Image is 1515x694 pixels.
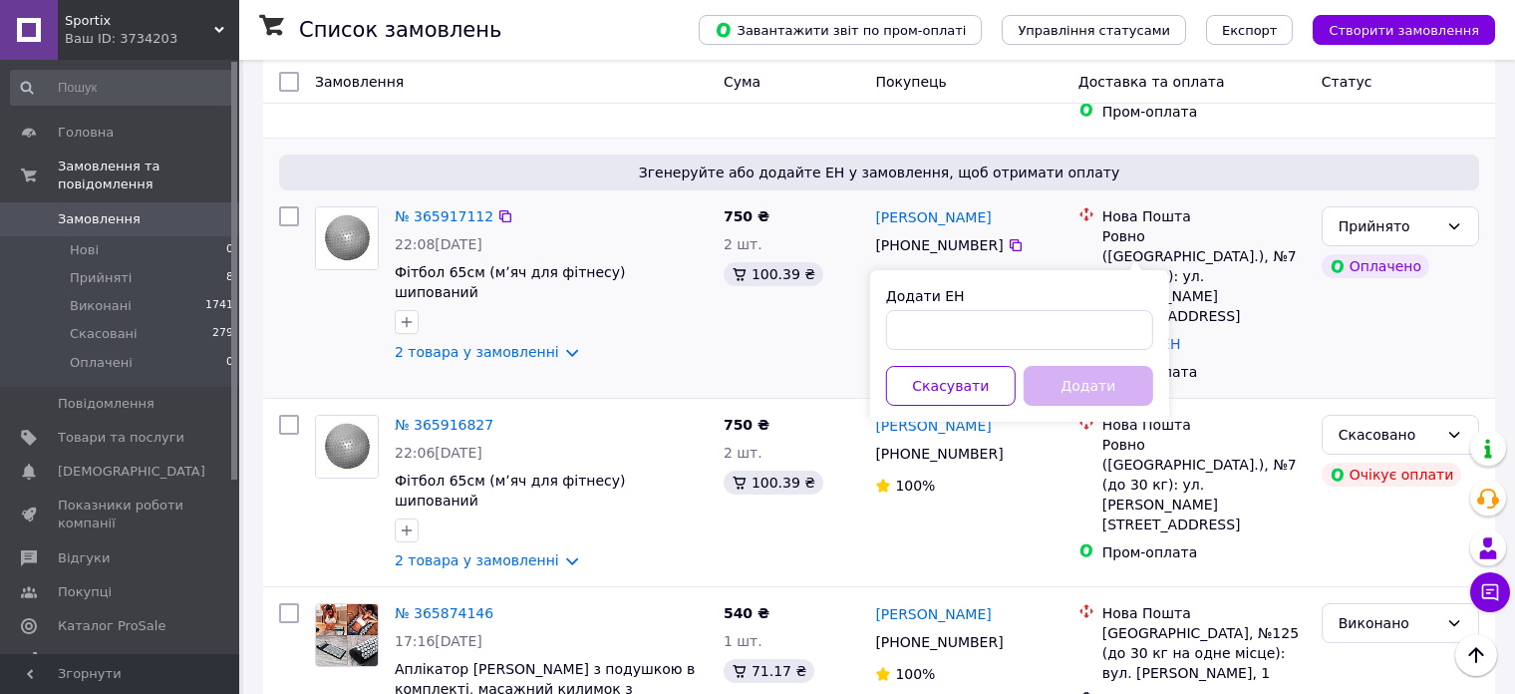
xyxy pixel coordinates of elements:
div: [PHONE_NUMBER] [871,628,1007,656]
button: Управління статусами [1002,15,1186,45]
img: Фото товару [316,416,378,478]
a: 2 товара у замовленні [395,344,559,360]
span: Показники роботи компанії [58,497,184,532]
button: Чат з покупцем [1470,572,1510,612]
a: Створити замовлення [1293,21,1495,37]
span: 2 шт. [724,236,762,252]
a: Фото товару [315,206,379,270]
span: Статус [1322,74,1372,90]
a: № 365917112 [395,208,493,224]
a: Фітбол 65см (мʼяч для фітнесу) шипований [395,264,626,300]
div: Пром-оплата [1102,102,1306,122]
span: 100% [895,666,935,682]
h1: Список замовлень [299,18,501,42]
span: Скасовані [70,325,138,343]
div: Пром-оплата [1102,542,1306,562]
input: Пошук [10,70,235,106]
a: Фото товару [315,603,379,667]
span: Завантажити звіт по пром-оплаті [715,21,966,39]
span: 750 ₴ [724,208,769,224]
span: Відгуки [58,549,110,567]
span: 1741 [205,297,233,315]
a: [PERSON_NAME] [875,416,991,436]
span: Головна [58,124,114,142]
span: 100% [895,269,935,285]
div: Скасовано [1339,424,1438,446]
a: [PERSON_NAME] [875,604,991,624]
span: 1 шт. [724,633,762,649]
a: Фітбол 65см (мʼяч для фітнесу) шипований [395,473,626,509]
button: Експорт [1206,15,1294,45]
span: Повідомлення [58,395,154,413]
button: Створити замовлення [1313,15,1495,45]
img: Фото товару [316,604,378,666]
span: Cума [724,74,760,90]
span: 0 [226,354,233,372]
span: [DEMOGRAPHIC_DATA] [58,463,205,481]
a: [PERSON_NAME] [875,207,991,227]
div: Нова Пошта [1102,415,1306,435]
div: Пром-оплата [1102,362,1306,382]
img: Фото товару [316,207,378,269]
span: Доставка та оплата [1078,74,1225,90]
span: Каталог ProSale [58,617,165,635]
a: № 365916827 [395,417,493,433]
div: 100.39 ₴ [724,262,823,286]
span: 279 [212,325,233,343]
span: 22:08[DATE] [395,236,482,252]
span: Прийняті [70,269,132,287]
button: Наверх [1455,634,1497,676]
span: Замовлення та повідомлення [58,158,239,193]
div: Нова Пошта [1102,603,1306,623]
span: Товари та послуги [58,429,184,447]
span: 2 шт. [724,445,762,461]
button: Завантажити звіт по пром-оплаті [699,15,982,45]
span: Управління статусами [1018,23,1170,38]
a: 2 товара у замовленні [395,552,559,568]
button: Скасувати [886,366,1016,406]
div: [GEOGRAPHIC_DATA], №125 (до 30 кг на одне місце): вул. [PERSON_NAME], 1 [1102,623,1306,683]
span: 540 ₴ [724,605,769,621]
span: 22:06[DATE] [395,445,482,461]
div: [PHONE_NUMBER] [871,440,1007,468]
span: Експорт [1222,23,1278,38]
div: Ровно ([GEOGRAPHIC_DATA].), №7 (до 30 кг): ул. [PERSON_NAME][STREET_ADDRESS] [1102,226,1306,326]
div: [PHONE_NUMBER] [871,231,1007,259]
span: 8 [226,269,233,287]
label: Додати ЕН [886,288,965,304]
a: Фото товару [315,415,379,479]
span: Нові [70,241,99,259]
div: 100.39 ₴ [724,471,823,495]
div: Ваш ID: 3734203 [65,30,239,48]
span: Покупці [58,583,112,601]
div: Очікує оплати [1322,463,1462,487]
span: Згенеруйте або додайте ЕН у замовлення, щоб отримати оплату [287,163,1471,182]
span: Створити замовлення [1329,23,1479,38]
div: Нова Пошта [1102,206,1306,226]
div: Виконано [1339,612,1438,634]
span: 0 [226,241,233,259]
div: Прийнято [1339,215,1438,237]
span: 100% [895,478,935,494]
div: Ровно ([GEOGRAPHIC_DATA].), №7 (до 30 кг): ул. [PERSON_NAME][STREET_ADDRESS] [1102,435,1306,534]
span: Оплачені [70,354,133,372]
span: Покупець [875,74,946,90]
span: Замовлення [315,74,404,90]
span: 750 ₴ [724,417,769,433]
span: 17:16[DATE] [395,633,482,649]
div: Оплачено [1322,254,1429,278]
a: 2 товара у замовленні [395,76,559,92]
a: № 365874146 [395,605,493,621]
span: Аналітика [58,651,127,669]
span: Замовлення [58,210,141,228]
span: Виконані [70,297,132,315]
span: Sportix [65,12,214,30]
div: 71.17 ₴ [724,659,814,683]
